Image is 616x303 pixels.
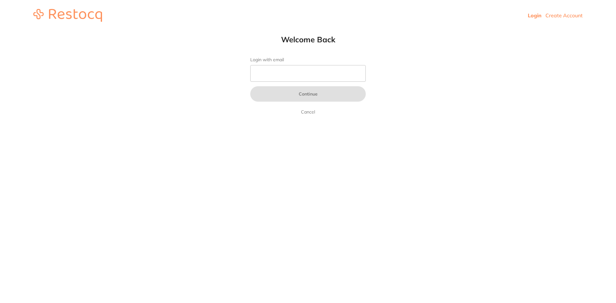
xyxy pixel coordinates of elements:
[237,35,379,44] h1: Welcome Back
[545,12,583,19] a: Create Account
[300,108,316,116] a: Cancel
[33,9,102,22] img: restocq_logo.svg
[250,57,366,63] label: Login with email
[250,86,366,102] button: Continue
[528,12,542,19] a: Login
